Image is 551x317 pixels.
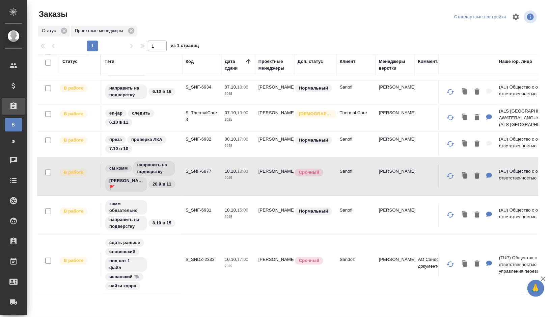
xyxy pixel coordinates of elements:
p: S_SNF-6932 [186,136,218,143]
button: Клонировать [459,85,471,99]
p: В работе [64,257,83,264]
p: В работе [64,137,83,144]
button: Клонировать [459,169,471,183]
p: 2025 [225,116,252,123]
p: АО Сандоз - заказ перевода документов... [418,256,492,270]
p: Sanofi [340,84,372,91]
div: Выставляет ПМ после принятия заказа от КМа [59,136,97,145]
p: Проектные менеджеры [75,27,126,34]
p: 17:00 [237,257,248,262]
span: Заказы [37,9,67,20]
div: Дата сдачи [225,58,245,72]
button: Удалить [471,137,483,151]
p: направить на подверстку [137,162,171,175]
p: [PERSON_NAME] 🚩 [109,177,143,191]
p: 7.10 в 10 [109,145,128,152]
button: Удалить [471,208,483,222]
button: Клонировать [459,257,471,271]
td: [PERSON_NAME] [255,203,294,227]
p: 8.10 в 15 [153,220,171,226]
p: 2025 [225,91,252,97]
span: Ф [8,138,19,145]
p: 13:03 [237,169,248,174]
button: Для КМ: АО Сандоз - заказ перевода документов досье (Нифекард PRT 30 мг) [483,257,496,271]
button: Удалить [471,111,483,125]
p: 15:00 [237,208,248,213]
span: Настроить таблицу [508,9,524,25]
p: [PERSON_NAME] [379,168,411,175]
button: Обновить [442,168,459,184]
p: 10.10, [225,257,237,262]
p: Срочный [299,257,319,264]
p: комм обязательно [109,200,143,214]
span: 🙏 [530,281,542,295]
p: Статус [42,27,58,34]
div: Выставляет ПМ после принятия заказа от КМа [59,207,97,216]
div: split button [452,12,508,22]
div: Статус по умолчанию для стандартных заказов [294,207,333,216]
div: Код [186,58,194,65]
p: Sanofi [340,136,372,143]
button: Обновить [442,136,459,152]
p: 07.10, [225,84,237,90]
div: Статус по умолчанию для стандартных заказов [294,136,333,145]
p: Sandoz [340,256,372,263]
div: направить на подверстку, 6.10 в 16 [105,84,179,100]
button: Удалить [471,257,483,271]
p: В работе [64,85,83,92]
p: 17:00 [237,137,248,142]
a: Ф [5,135,22,148]
p: 6.10 в 11 [109,119,128,126]
p: S_SNF-6934 [186,84,218,91]
div: Выставляется автоматически, если на указанный объем услуг необходимо больше времени в стандартном... [294,256,333,265]
p: Нормальный [299,208,328,215]
div: сдать раньше, словенский, под нот 1 файл, испанский 🐃, найти корра [105,238,179,291]
div: Выставляет ПМ после принятия заказа от КМа [59,168,97,177]
div: комм обязательно, направить на подверстку, 8.10 в 15 [105,199,179,231]
p: 10.10, [225,208,237,213]
p: см комм [109,165,128,172]
div: Выставляет ПМ после принятия заказа от КМа [59,256,97,265]
p: направить на подверстку [109,85,143,98]
p: проверка ЛКА [131,136,162,143]
td: [PERSON_NAME] [255,165,294,188]
div: Проектные менеджеры [258,58,291,72]
div: Выставляется автоматически, если на указанный объем услуг необходимо больше времени в стандартном... [294,168,333,177]
td: [PERSON_NAME] [255,253,294,276]
p: Нормальный [299,85,328,92]
a: В [5,118,22,131]
div: преза, проверка ЛКА, 7.10 в 10 [105,135,179,153]
div: Выставляет ПМ после принятия заказа от КМа [59,84,97,93]
p: 2025 [225,175,252,181]
p: В работе [64,169,83,176]
p: Нормальный [299,137,328,144]
p: испанский 🐃 [109,273,139,280]
p: 2025 [225,214,252,220]
p: сдать раньше [109,239,140,246]
p: словенский [109,248,135,255]
button: Обновить [442,109,459,126]
p: 10.10, [225,169,237,174]
td: [PERSON_NAME] [255,106,294,130]
p: [PERSON_NAME] [379,84,411,91]
p: S_SNF-6877 [186,168,218,175]
td: [PERSON_NAME] [255,80,294,104]
div: Тэги [105,58,114,65]
p: В работе [64,111,83,117]
button: Клонировать [459,111,471,125]
div: Менеджеры верстки [379,58,411,72]
p: Sanofi [340,207,372,214]
span: Посмотреть информацию [524,10,538,23]
p: [PERSON_NAME] [379,109,411,116]
button: Клонировать [459,208,471,222]
button: Обновить [442,256,459,272]
p: 19:00 [237,110,248,115]
div: Проектные менеджеры [71,26,137,36]
div: en-jap, следить, 6.10 в 11 [105,109,179,127]
button: 🙏 [527,280,544,297]
div: см комм, направить на подверстку, Оля Дмитриева 🚩, 20.9 в 11 [105,161,179,192]
div: Статус [38,26,70,36]
div: Клиент [340,58,355,65]
p: [PERSON_NAME] [379,256,411,263]
p: 18:00 [237,84,248,90]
